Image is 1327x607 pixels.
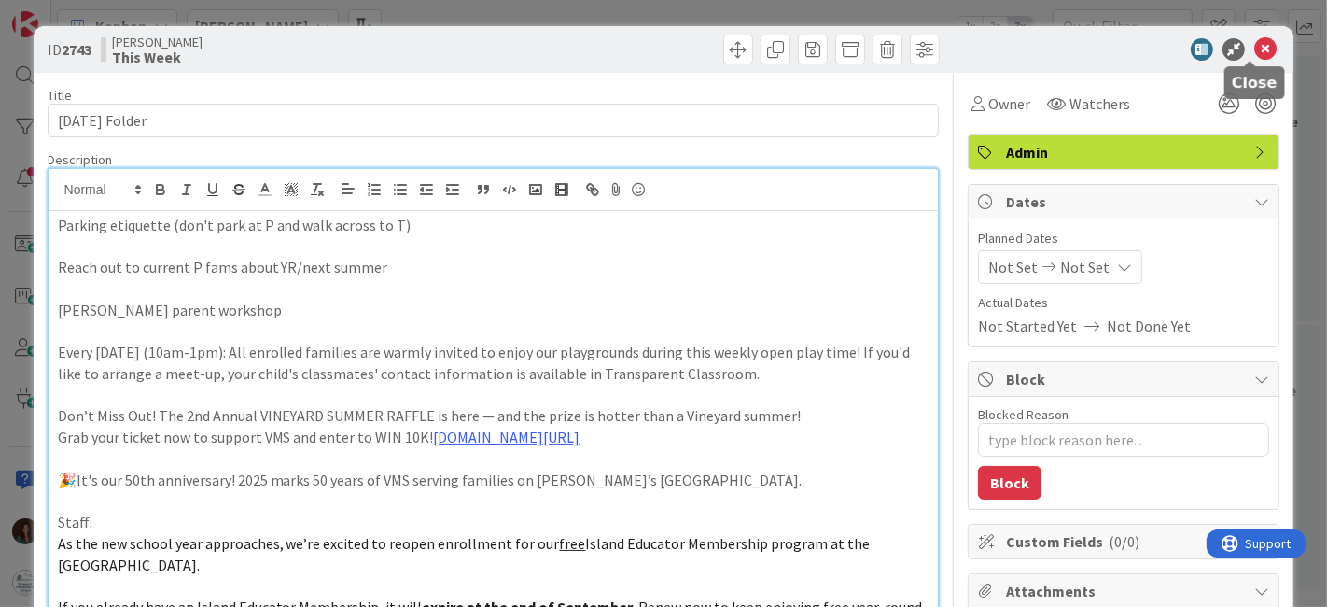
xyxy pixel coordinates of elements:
p: Every [DATE] (10am-1pm): All enrolled families are warmly invited to enjoy our playgrounds during... [58,342,929,384]
span: Actual Dates [978,293,1269,313]
span: Not Started Yet [978,315,1077,337]
span: [PERSON_NAME] [112,35,203,49]
span: As the new school year approaches, we’re excited to reopen enrollment for our [58,534,560,553]
b: This Week [112,49,203,64]
span: Not Set [1060,256,1110,278]
p: Staff: [58,512,929,533]
span: ID [48,38,91,61]
span: Block [1006,368,1245,390]
p: [PERSON_NAME] parent workshop [58,300,929,321]
span: Support [39,3,85,25]
span: Dates [1006,191,1245,213]
a: [DOMAIN_NAME][URL] [434,428,580,446]
span: ( 0/0 ) [1109,532,1139,551]
label: Blocked Reason [978,406,1069,423]
span: Not Set [988,256,1038,278]
p: Parking etiquette (don't park at P and walk across to T) [58,215,929,236]
p: 🎉It's our 50th anniversary! 2025 marks 50 years of VMS serving families on [PERSON_NAME]’s [GEOGR... [58,470,929,491]
span: Attachments [1006,580,1245,602]
p: Grab your ticket now to support VMS and enter to WIN 10K! [58,427,929,448]
span: Watchers [1069,92,1130,115]
span: Planned Dates [978,229,1269,248]
h5: Close [1232,74,1278,92]
b: 2743 [62,40,91,59]
label: Title [48,87,72,104]
span: Island Educator Membership program at the [GEOGRAPHIC_DATA]. [58,534,873,574]
span: Description [48,151,112,168]
button: Block [978,466,1041,500]
span: Not Done Yet [1107,315,1191,337]
input: type card name here... [48,104,940,137]
span: Custom Fields [1006,530,1245,553]
span: Owner [988,92,1030,115]
u: free [560,534,586,553]
p: Reach out to current P fams about YR/next summer [58,257,929,278]
span: Admin [1006,141,1245,163]
p: Don’t Miss Out! The 2nd Annual VINEYARD SUMMER RAFFLE is here — and the prize is hotter than a Vi... [58,405,929,427]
